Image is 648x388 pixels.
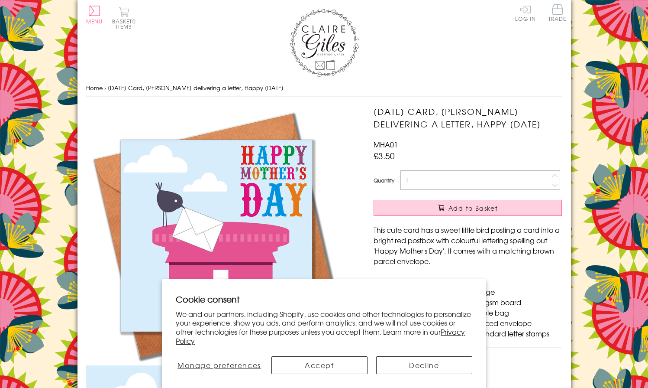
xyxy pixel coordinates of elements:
[104,84,106,92] span: ›
[86,6,103,24] button: Menu
[374,200,562,216] button: Add to Basket
[374,176,394,184] label: Quantity
[176,356,262,374] button: Manage preferences
[177,360,261,370] span: Manage preferences
[271,356,368,374] button: Accept
[86,79,562,97] nav: breadcrumbs
[374,139,398,150] span: MHA01
[176,293,472,305] h2: Cookie consent
[376,356,472,374] button: Decline
[86,84,103,92] a: Home
[382,276,562,287] li: Dimensions: 150mm x 150mm
[290,9,359,77] img: Claire Giles Greetings Cards
[548,4,567,23] a: Trade
[112,7,136,29] button: Basket0 items
[108,84,284,92] span: [DATE] Card, [PERSON_NAME] delivering a letter, Happy [DATE]
[86,17,103,25] span: Menu
[176,326,465,346] a: Privacy Policy
[86,105,346,365] img: Mother's Day Card, Bird delivering a letter, Happy Mother's Day
[374,105,562,130] h1: [DATE] Card, [PERSON_NAME] delivering a letter, Happy [DATE]
[515,4,536,21] a: Log In
[448,204,498,212] span: Add to Basket
[374,150,395,162] span: £3.50
[548,4,567,21] span: Trade
[116,17,136,30] span: 0 items
[374,225,562,266] p: This cute card has a sweet little bird posting a card into a bright red postbox with colourful le...
[176,310,472,346] p: We and our partners, including Shopify, use cookies and other technologies to personalize your ex...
